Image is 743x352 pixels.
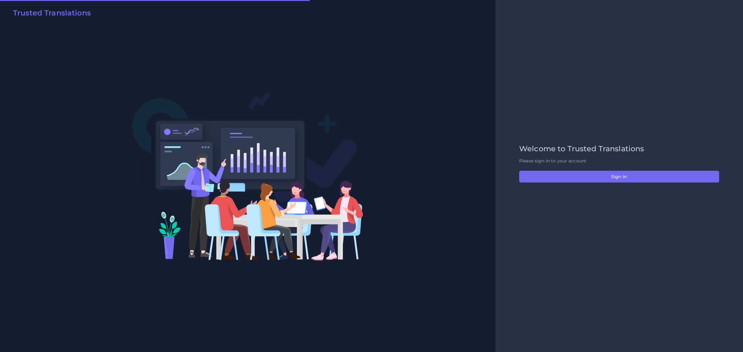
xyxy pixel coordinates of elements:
h2: Welcome to Trusted Translations [519,144,719,153]
p: Please sign-in to your account [519,158,719,164]
img: Login V2 [132,92,363,261]
h2: Trusted Translations [13,9,91,18]
button: Sign in [519,171,719,182]
a: Trusted Translations [9,9,91,20]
